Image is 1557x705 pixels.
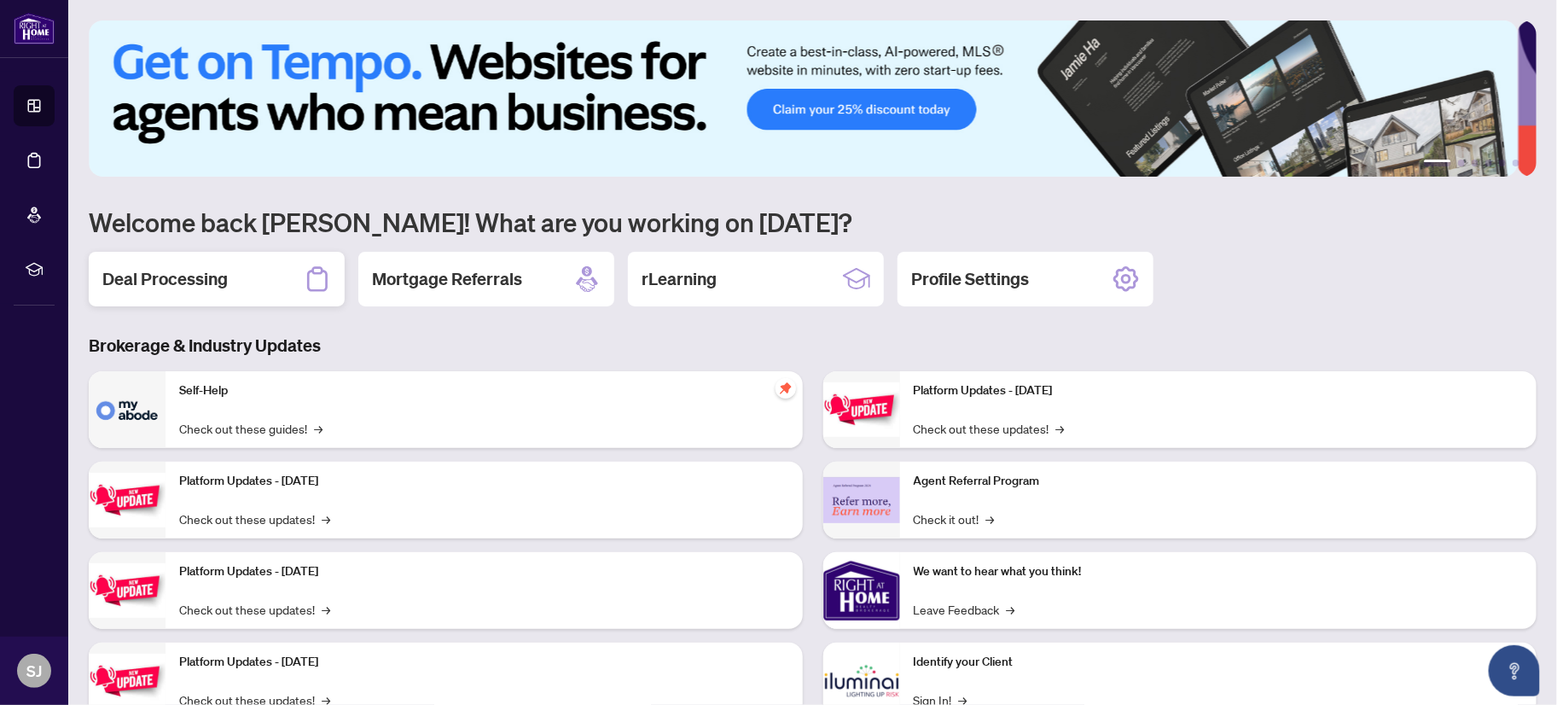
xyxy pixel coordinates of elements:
p: We want to hear what you think! [914,562,1524,581]
button: 6 [1513,160,1519,166]
img: Slide 0 [89,20,1518,177]
h2: rLearning [642,267,717,291]
h2: Profile Settings [911,267,1029,291]
a: Check out these guides!→ [179,419,322,438]
img: Agent Referral Program [823,477,900,524]
a: Check it out!→ [914,510,995,528]
button: 1 [1424,160,1451,166]
img: We want to hear what you think! [823,552,900,629]
span: → [1007,600,1015,619]
h3: Brokerage & Industry Updates [89,334,1537,358]
button: 4 [1485,160,1492,166]
h2: Mortgage Referrals [372,267,522,291]
img: Platform Updates - June 23, 2025 [823,382,900,436]
h1: Welcome back [PERSON_NAME]! What are you working on [DATE]? [89,206,1537,238]
p: Platform Updates - [DATE] [179,472,789,491]
img: Platform Updates - September 16, 2025 [89,473,166,527]
p: Platform Updates - [DATE] [179,562,789,581]
p: Platform Updates - [DATE] [179,653,789,672]
span: → [986,510,995,528]
img: logo [14,13,55,44]
p: Platform Updates - [DATE] [914,382,1524,400]
p: Agent Referral Program [914,472,1524,491]
button: Open asap [1489,645,1540,696]
button: 5 [1499,160,1506,166]
img: Self-Help [89,371,166,448]
a: Check out these updates!→ [179,600,330,619]
span: SJ [26,659,42,683]
a: Check out these updates!→ [179,510,330,528]
button: 3 [1472,160,1479,166]
img: Platform Updates - July 21, 2025 [89,563,166,617]
span: → [322,510,330,528]
span: pushpin [776,378,796,399]
p: Self-Help [179,382,789,400]
span: → [1056,419,1065,438]
h2: Deal Processing [102,267,228,291]
p: Identify your Client [914,653,1524,672]
span: → [322,600,330,619]
span: → [314,419,322,438]
button: 2 [1458,160,1465,166]
a: Leave Feedback→ [914,600,1015,619]
a: Check out these updates!→ [914,419,1065,438]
